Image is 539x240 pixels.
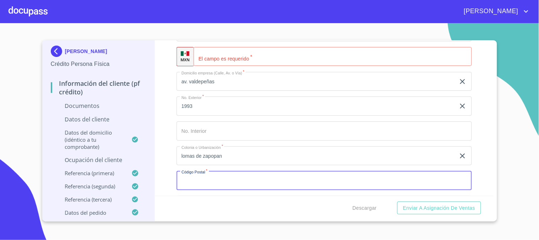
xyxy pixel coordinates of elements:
[51,46,146,60] div: [PERSON_NAME]
[51,115,146,123] p: Datos del cliente
[65,48,107,54] p: [PERSON_NAME]
[181,51,189,56] img: R93DlvwvvjP9fbrDwZeCRYBHk45OWMq+AAOlFVsxT89f82nwPLnD58IP7+ANJEaWYhP0Tx8kkA0WlQMPQsAAgwAOmBj20AXj6...
[51,183,132,190] p: Referencia (segunda)
[352,204,377,213] span: Descargar
[51,169,132,177] p: Referencia (primera)
[458,77,467,86] button: clear input
[397,202,481,215] button: Enviar a Asignación de Ventas
[51,46,65,57] img: Docupass spot blue
[51,209,132,216] p: Datos del pedido
[51,196,132,203] p: Referencia (tercera)
[458,102,467,110] button: clear input
[403,204,475,213] span: Enviar a Asignación de Ventas
[51,79,146,96] p: Información del cliente (PF crédito)
[51,129,132,150] p: Datos del domicilio (idéntico a tu comprobante)
[51,156,146,164] p: Ocupación del Cliente
[459,6,530,17] button: account of current user
[181,57,190,62] p: MXN
[350,202,379,215] button: Descargar
[458,152,467,160] button: clear input
[51,102,146,110] p: Documentos
[51,60,146,68] p: Crédito Persona Física
[459,6,522,17] span: [PERSON_NAME]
